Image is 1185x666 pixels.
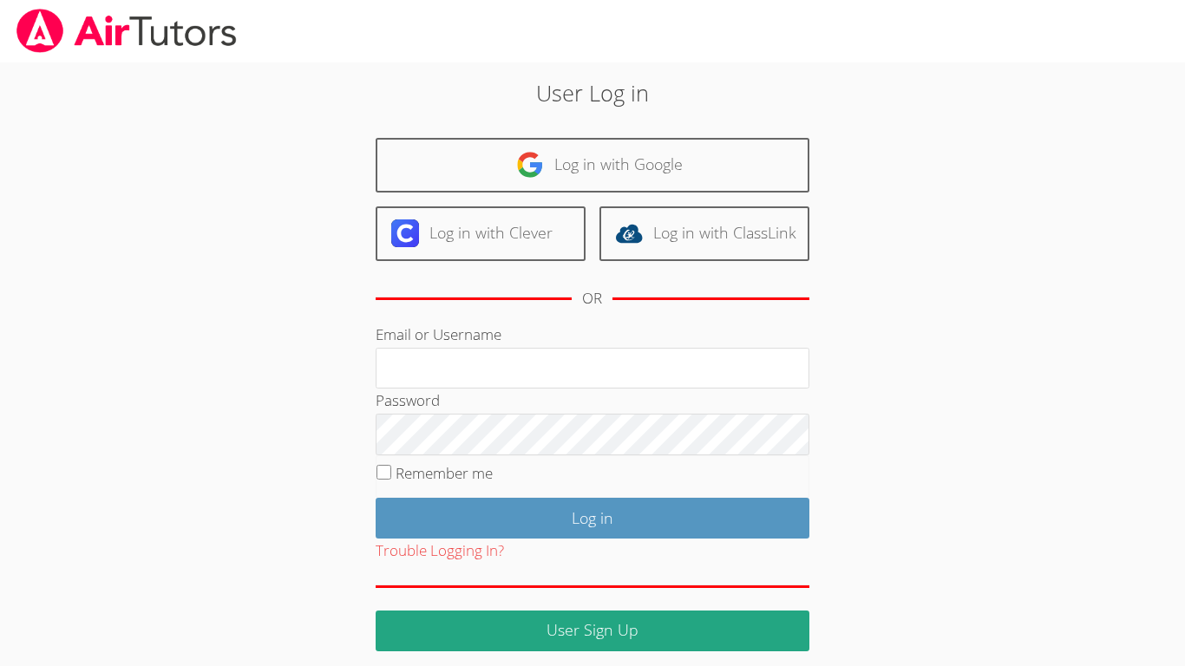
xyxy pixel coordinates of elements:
img: google-logo-50288ca7cdecda66e5e0955fdab243c47b7ad437acaf1139b6f446037453330a.svg [516,151,544,179]
label: Email or Username [376,324,501,344]
img: classlink-logo-d6bb404cc1216ec64c9a2012d9dc4662098be43eaf13dc465df04b49fa7ab582.svg [615,219,643,247]
img: airtutors_banner-c4298cdbf04f3fff15de1276eac7730deb9818008684d7c2e4769d2f7ddbe033.png [15,9,239,53]
label: Remember me [396,463,493,483]
button: Trouble Logging In? [376,539,504,564]
label: Password [376,390,440,410]
a: Log in with Clever [376,206,586,261]
h2: User Log in [272,76,913,109]
div: OR [582,286,602,311]
a: Log in with ClassLink [599,206,809,261]
input: Log in [376,498,809,539]
img: clever-logo-6eab21bc6e7a338710f1a6ff85c0baf02591cd810cc4098c63d3a4b26e2feb20.svg [391,219,419,247]
a: Log in with Google [376,138,809,193]
a: User Sign Up [376,610,809,651]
